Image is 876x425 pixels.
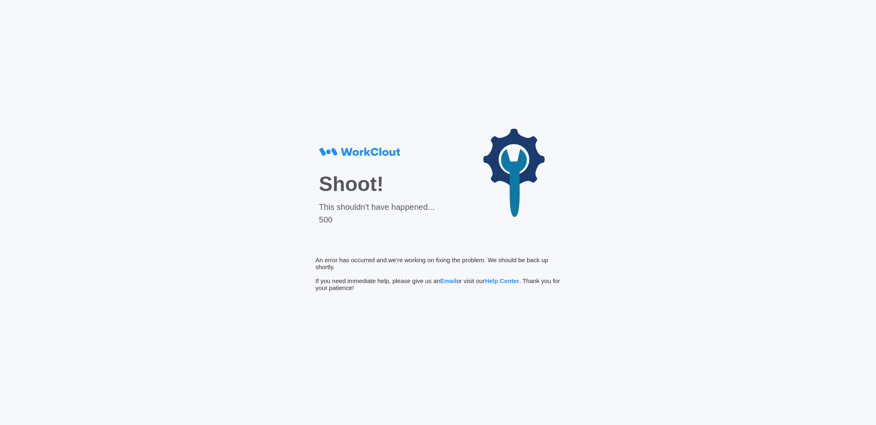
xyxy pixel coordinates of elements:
[440,277,456,284] span: Email
[319,172,435,196] div: Shoot!
[319,215,435,225] div: 500
[319,202,435,212] div: This shouldn't have happened...
[485,277,519,284] span: Help Center
[315,256,561,291] div: An error has occurred and we're working on fixing the problem. We should be back up shortly. If y...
